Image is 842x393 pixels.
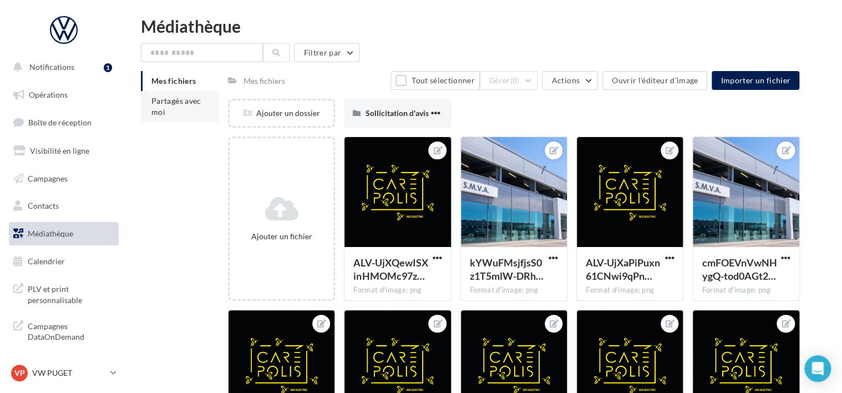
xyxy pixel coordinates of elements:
button: Gérer(0) [480,71,538,90]
span: Contacts [28,201,59,210]
span: Partagés avec moi [151,96,201,117]
div: Format d'image: png [702,285,790,295]
span: Campagnes [28,173,68,183]
span: Opérations [29,90,68,99]
div: Mes fichiers [244,75,285,87]
span: Calendrier [28,256,65,266]
span: VP [14,367,25,379]
div: Ajouter un fichier [234,231,329,242]
p: VW PUGET [32,367,106,379]
div: 1 [104,63,112,72]
a: VP VW PUGET [9,362,119,384]
a: Médiathèque [7,222,121,245]
span: Sollicitation d'avis [365,108,428,118]
span: Campagnes DataOnDemand [28,319,114,342]
span: ALV-UjXaPiPuxn61CNwi9qPnvVo9XeyMB6m4w1W1NN_6mIQWXVK_V7S8 [586,256,660,282]
a: Opérations [7,83,121,107]
button: Filtrer par [294,43,359,62]
div: Format d'image: png [586,285,674,295]
span: Mes fichiers [151,76,196,85]
a: Campagnes DataOnDemand [7,314,121,347]
button: Actions [542,71,597,90]
span: Boîte de réception [28,118,92,127]
span: (0) [510,76,520,85]
a: Calendrier [7,250,121,273]
span: kYWuFMsjfjsS0z1T5mlW-DRhFChtocFycnTeHtmVL0qn9_IXXyn5H9AFO7IxeqyaT31P17sa7wA7-UvTGw=s0 [470,256,544,282]
div: Format d'image: png [470,285,558,295]
span: Visibilité en ligne [30,146,89,155]
span: PLV et print personnalisable [28,281,114,305]
a: Contacts [7,194,121,218]
span: ALV-UjXQewISXinHMOMc97zswlvHxL2wE85vkPev8o9CN7ZalNeeA6TI [353,256,428,282]
button: Tout sélectionner [390,71,479,90]
a: Campagnes [7,167,121,190]
span: Importer un fichier [721,75,790,85]
button: Notifications 1 [7,56,116,79]
a: Boîte de réception [7,110,121,134]
div: Open Intercom Messenger [804,355,831,382]
div: Ajouter un dossier [230,108,333,119]
span: cmFOEVnVwNHygQ-tod0AGt2KxZx-tvjBycu8jnsZAJ9sC9m5cy2IsEh_CY6H44Fb4sl0j74weEp3qDj7mQ=s0 [702,256,777,282]
div: Format d'image: png [353,285,442,295]
button: Ouvrir l'éditeur d'image [602,71,707,90]
a: PLV et print personnalisable [7,277,121,310]
span: Médiathèque [28,229,73,238]
span: Actions [551,75,579,85]
button: Importer un fichier [712,71,799,90]
div: Médiathèque [141,18,829,34]
a: Visibilité en ligne [7,139,121,163]
span: Notifications [29,62,74,72]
